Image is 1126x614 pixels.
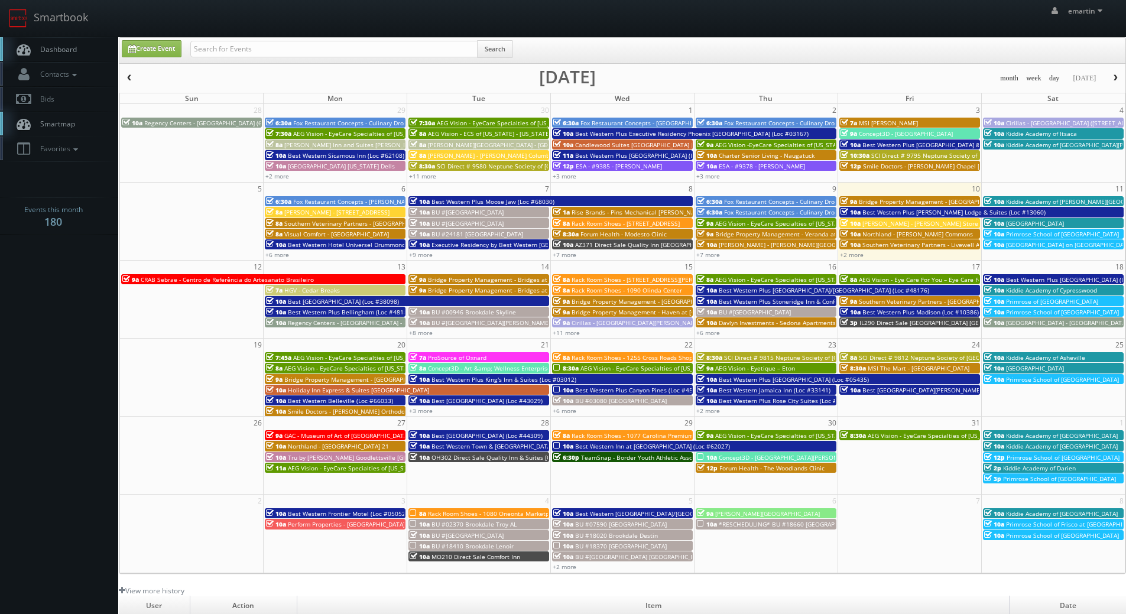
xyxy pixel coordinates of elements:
span: AEG Vision - EyeCare Specialties of [US_STATE] – Elite Vision Care ([GEOGRAPHIC_DATA]) [715,275,963,284]
span: Best Western Plus [GEOGRAPHIC_DATA] (Loc #05435) [719,375,869,384]
button: week [1022,71,1046,86]
a: Create Event [122,40,181,57]
span: AEG Vision -EyeCare Specialties of [US_STATE] – Eyes On Sammamish [715,141,911,149]
span: 10a [266,162,286,170]
span: 9a [697,219,713,228]
span: Best Western Hotel Universel Drummondville (Loc #67019) [288,241,456,249]
span: 10a [697,241,717,249]
span: emartin [1068,6,1106,16]
span: 9a [266,375,283,384]
span: 12p [841,162,861,170]
span: Rack Room Shoes - [STREET_ADDRESS][PERSON_NAME] [572,275,726,284]
span: 7:30a [266,129,291,138]
span: 9a [697,509,713,518]
span: 6:30a [697,119,722,127]
span: 10a [984,353,1004,362]
span: 9a [841,297,857,306]
span: 8:30a [697,353,722,362]
span: Rack Room Shoes - 1255 Cross Roads Shopping Center [572,353,726,362]
span: CRAB Sebrae - Centro de Referência do Artesanato Brasileiro [141,275,314,284]
button: day [1045,71,1064,86]
span: Rack Room Shoes - 1077 Carolina Premium Outlets [572,431,716,440]
span: Best Western [GEOGRAPHIC_DATA]/[GEOGRAPHIC_DATA] (Loc #05785) [575,509,772,518]
span: Southern Veterinary Partners - [GEOGRAPHIC_DATA] [859,297,1005,306]
span: Bridge Property Management - [GEOGRAPHIC_DATA] [859,197,1007,206]
span: Davlyn Investments - Sedona Apartments [719,319,836,327]
span: 8:30a [553,364,579,372]
span: 7a [410,353,426,362]
span: 10a [266,319,286,327]
span: Bids [34,94,54,104]
span: Fox Restaurant Concepts - Culinary Dropout - [GEOGRAPHIC_DATA] [724,197,911,206]
span: Primrose School of [GEOGRAPHIC_DATA] [1006,308,1119,316]
span: AEG Vision - EyeCare Specialties of [US_STATE] – [PERSON_NAME] Eye Care [715,219,927,228]
span: 9a [697,230,713,238]
span: Holiday Inn Express & Suites [GEOGRAPHIC_DATA] [288,386,429,394]
span: 10a [697,308,717,316]
span: Bridge Property Management - Bridges at [GEOGRAPHIC_DATA] [428,275,607,284]
span: 8:30a [410,162,435,170]
span: Concept3D - [GEOGRAPHIC_DATA][PERSON_NAME] [719,453,859,462]
span: AEG Vision - ECS of [US_STATE] - [US_STATE] Valley Family Eye Care [428,129,616,138]
span: 10a [266,297,286,306]
span: Forum Health - The Woodlands Clinic [719,464,825,472]
span: Cirillas - [GEOGRAPHIC_DATA][PERSON_NAME] ([STREET_ADDRESS]) [572,319,760,327]
span: GAC - Museum of Art of [GEOGRAPHIC_DATA][PERSON_NAME] (second shoot) [284,431,499,440]
span: Dashboard [34,44,77,54]
span: [PERSON_NAME] - [PERSON_NAME][GEOGRAPHIC_DATA] [719,241,875,249]
span: MSI [PERSON_NAME] [859,119,918,127]
span: Candlewood Suites [GEOGRAPHIC_DATA] [GEOGRAPHIC_DATA] [575,141,749,149]
span: [PERSON_NAME][GEOGRAPHIC_DATA] [715,509,820,518]
span: 10a [984,230,1004,238]
span: 9a [410,286,426,294]
span: 10a [984,219,1004,228]
a: +7 more [696,251,720,259]
span: 10a [984,129,1004,138]
span: Rack Room Shoes - 1090 Olinda Center [572,286,682,294]
span: 10a [122,119,142,127]
span: Fox Restaurant Concepts - Culinary Dropout - [GEOGRAPHIC_DATA] [293,119,480,127]
span: Concept3D - [GEOGRAPHIC_DATA] [859,129,953,138]
span: Primrose School of [GEOGRAPHIC_DATA] [1003,475,1116,483]
span: 6:30a [697,197,722,206]
span: 8a [697,275,713,284]
a: +11 more [409,172,436,180]
span: Fox Restaurant Concepts - Culinary Dropout - [GEOGRAPHIC_DATA] [724,119,911,127]
span: 10a [841,219,861,228]
span: BU #24181 [GEOGRAPHIC_DATA] [431,230,523,238]
span: 8:30a [553,230,579,238]
a: +8 more [409,329,433,337]
span: 10a [984,197,1004,206]
span: AEG Vision - EyeCare Specialties of [US_STATE] – Eyeworks of San Mateo Optometry [580,364,817,372]
span: 8a [266,141,283,149]
span: 10a [410,219,430,228]
span: 10a [697,453,717,462]
button: Search [477,40,513,58]
span: Kiddie Academy of [GEOGRAPHIC_DATA] [1006,442,1118,450]
span: 10a [553,141,573,149]
span: 10a [984,431,1004,440]
span: 10a [984,375,1004,384]
span: 9a [697,141,713,149]
span: 7a [841,119,857,127]
span: 10a [697,151,717,160]
span: 9a [697,431,713,440]
span: Contacts [34,69,80,79]
span: Forum Health - Modesto Clinic [580,230,667,238]
span: SCI Direct # 9580 Neptune Society of [GEOGRAPHIC_DATA] [437,162,602,170]
span: 11a [553,151,573,160]
span: Bridge Property Management - Haven at [GEOGRAPHIC_DATA] [572,308,747,316]
span: 3p [984,475,1001,483]
span: 10a [410,319,430,327]
span: 10a [697,319,717,327]
span: 10a [841,241,861,249]
span: 10a [984,308,1004,316]
span: AEG Vision - EyeCare Specialties of [US_STATE] – Southwest Orlando Eye Care [293,129,513,138]
span: Executive Residency by Best Western [GEOGRAPHIC_DATA] (Loc #61103) [431,241,635,249]
span: ESA - #9378 - [PERSON_NAME] [719,162,805,170]
span: BU #03080 [GEOGRAPHIC_DATA] [575,397,667,405]
span: 10a [266,520,286,528]
span: 10a [553,129,573,138]
span: 9a [266,431,283,440]
span: Bridge Property Management - Bridges at [GEOGRAPHIC_DATA] [428,286,607,294]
